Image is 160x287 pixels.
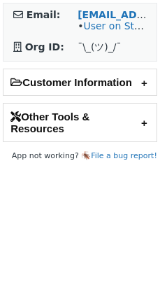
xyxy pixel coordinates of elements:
[3,104,157,141] h2: Other Tools & Resources
[3,69,157,95] h2: Customer Information
[25,41,64,52] strong: Org ID:
[78,41,121,52] span: ¯\_(ツ)_/¯
[3,149,157,163] footer: App not working? 🪳
[27,9,61,20] strong: Email:
[91,151,157,160] a: File a bug report!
